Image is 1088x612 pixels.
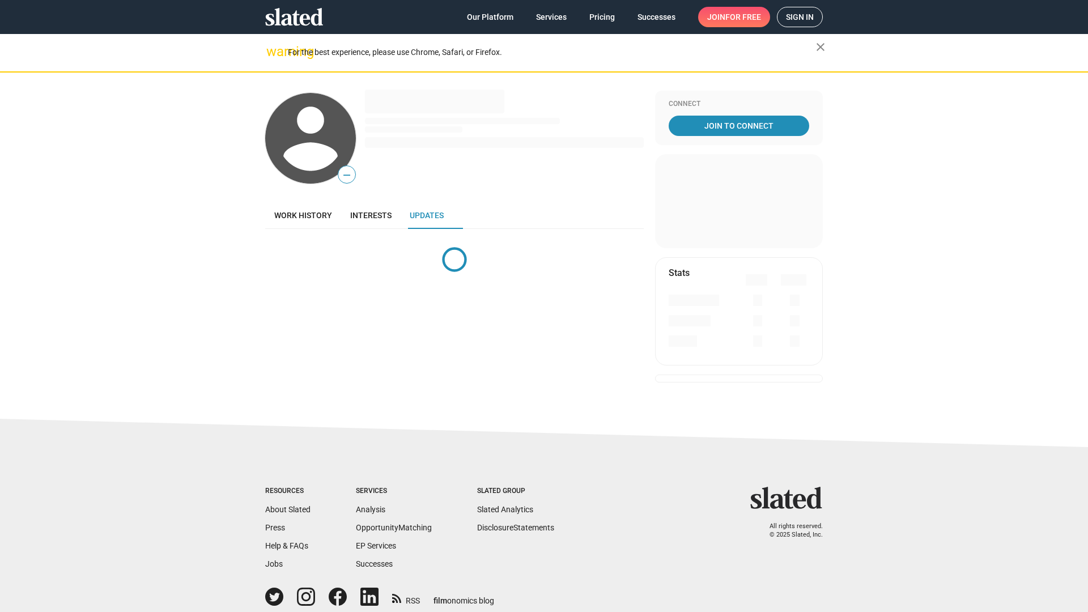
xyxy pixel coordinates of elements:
a: Updates [401,202,453,229]
mat-card-title: Stats [669,267,690,279]
a: Joinfor free [698,7,770,27]
a: Join To Connect [669,116,809,136]
a: DisclosureStatements [477,523,554,532]
a: Sign in [777,7,823,27]
span: Sign in [786,7,814,27]
div: Connect [669,100,809,109]
a: Interests [341,202,401,229]
a: OpportunityMatching [356,523,432,532]
span: Work history [274,211,332,220]
a: Help & FAQs [265,541,308,550]
a: Jobs [265,559,283,568]
a: filmonomics blog [433,586,494,606]
span: Our Platform [467,7,513,27]
span: — [338,168,355,182]
span: Join [707,7,761,27]
a: Work history [265,202,341,229]
div: Services [356,487,432,496]
a: Analysis [356,505,385,514]
a: Services [527,7,576,27]
a: Slated Analytics [477,505,533,514]
div: For the best experience, please use Chrome, Safari, or Firefox. [288,45,816,60]
a: Press [265,523,285,532]
span: Successes [637,7,675,27]
a: Successes [628,7,685,27]
span: Pricing [589,7,615,27]
div: Resources [265,487,311,496]
span: film [433,596,447,605]
a: Our Platform [458,7,522,27]
p: All rights reserved. © 2025 Slated, Inc. [758,522,823,539]
a: About Slated [265,505,311,514]
span: for free [725,7,761,27]
span: Join To Connect [671,116,807,136]
span: Updates [410,211,444,220]
a: EP Services [356,541,396,550]
span: Interests [350,211,392,220]
span: Services [536,7,567,27]
a: Successes [356,559,393,568]
a: Pricing [580,7,624,27]
a: RSS [392,589,420,606]
mat-icon: warning [266,45,280,58]
mat-icon: close [814,40,827,54]
div: Slated Group [477,487,554,496]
